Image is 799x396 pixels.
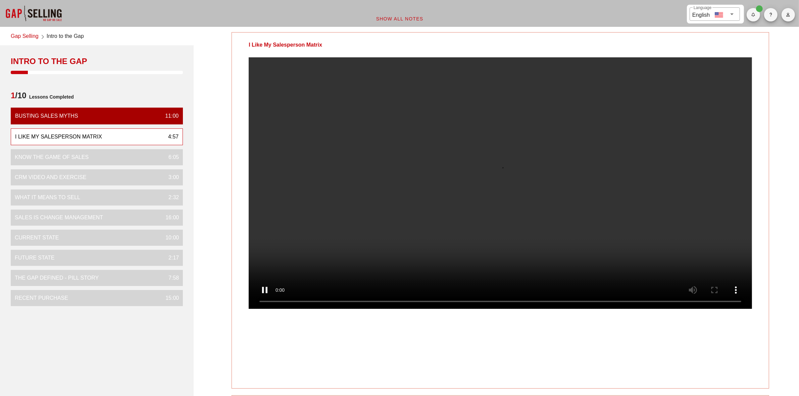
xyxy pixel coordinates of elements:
span: /10 [11,90,27,104]
div: What it means to sell [15,193,80,202]
label: Language [694,5,711,10]
div: 15:00 [160,294,179,302]
div: I Like My Salesperson Matrix [15,133,102,141]
span: Intro to the Gap [47,32,84,41]
div: 7:58 [163,274,179,282]
div: The Gap Defined - Pill Story [15,274,99,282]
div: 16:00 [160,214,179,222]
span: Lessons Completed [27,90,74,104]
div: 4:57 [163,133,179,141]
div: 2:17 [163,254,179,262]
span: Show All Notes [376,16,423,21]
div: 3:00 [163,173,179,181]
div: CRM VIDEO and EXERCISE [15,173,86,181]
div: Know the Game of Sales [15,153,89,161]
div: Sales is Change Management [15,214,103,222]
div: Intro to the Gap [11,56,183,67]
div: English [692,9,710,19]
div: 6:05 [163,153,179,161]
span: Badge [756,5,763,12]
span: 1 [11,91,15,100]
div: 10:00 [160,234,179,242]
div: Future State [15,254,55,262]
div: Recent Purchase [15,294,68,302]
a: Gap Selling [11,32,39,41]
div: 11:00 [160,112,179,120]
div: I Like My Salesperson Matrix [232,33,339,57]
div: LanguageEnglish [690,7,740,21]
div: Current State [15,234,59,242]
div: 2:32 [163,193,179,202]
div: Busting Sales Myths [15,112,78,120]
button: Show All Notes [370,13,429,25]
